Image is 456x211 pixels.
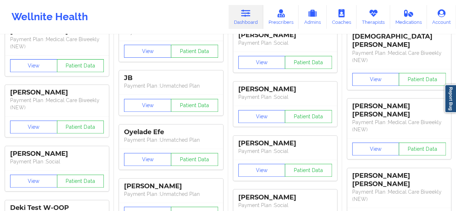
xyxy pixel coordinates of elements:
[57,59,104,72] button: Patient Data
[171,153,218,166] button: Patient Data
[352,119,446,133] p: Payment Plan : Medical Care Biweekly (NEW)
[352,188,446,203] p: Payment Plan : Medical Care Biweekly (NEW)
[124,82,218,89] p: Payment Plan : Unmatched Plan
[238,31,332,39] div: [PERSON_NAME]
[171,99,218,112] button: Patient Data
[124,182,218,190] div: [PERSON_NAME]
[171,45,218,58] button: Patient Data
[57,120,104,133] button: Patient Data
[10,88,104,97] div: [PERSON_NAME]
[124,99,171,112] button: View
[298,5,327,29] a: Admins
[238,56,285,69] button: View
[399,73,446,86] button: Patient Data
[10,59,57,72] button: View
[238,110,285,123] button: View
[229,5,263,29] a: Dashboard
[10,97,104,111] p: Payment Plan : Medical Care Biweekly (NEW)
[124,136,218,144] p: Payment Plan : Unmatched Plan
[352,142,399,155] button: View
[10,175,57,188] button: View
[238,193,332,202] div: [PERSON_NAME]
[352,27,446,49] div: [DEMOGRAPHIC_DATA][PERSON_NAME]
[10,120,57,133] button: View
[238,148,332,155] p: Payment Plan : Social
[10,36,104,50] p: Payment Plan : Medical Care Biweekly (NEW)
[285,164,332,177] button: Patient Data
[352,73,399,86] button: View
[352,49,446,64] p: Payment Plan : Medical Care Biweekly (NEW)
[285,56,332,69] button: Patient Data
[238,39,332,47] p: Payment Plan : Social
[399,142,446,155] button: Patient Data
[124,190,218,198] p: Payment Plan : Unmatched Plan
[124,74,218,82] div: JB
[427,5,456,29] a: Account
[285,110,332,123] button: Patient Data
[124,153,171,166] button: View
[390,5,427,29] a: Medications
[238,164,285,177] button: View
[57,175,104,188] button: Patient Data
[352,102,446,119] div: [PERSON_NAME] [PERSON_NAME]
[238,93,332,101] p: Payment Plan : Social
[444,84,456,113] a: Report Bug
[10,158,104,165] p: Payment Plan : Social
[10,150,104,158] div: [PERSON_NAME]
[238,139,332,148] div: [PERSON_NAME]
[124,128,218,136] div: Oyelade Efe
[238,85,332,93] div: [PERSON_NAME]
[238,202,332,209] p: Payment Plan : Social
[357,5,390,29] a: Therapists
[327,5,357,29] a: Coaches
[124,45,171,58] button: View
[352,172,446,188] div: [PERSON_NAME] [PERSON_NAME]
[263,5,299,29] a: Prescribers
